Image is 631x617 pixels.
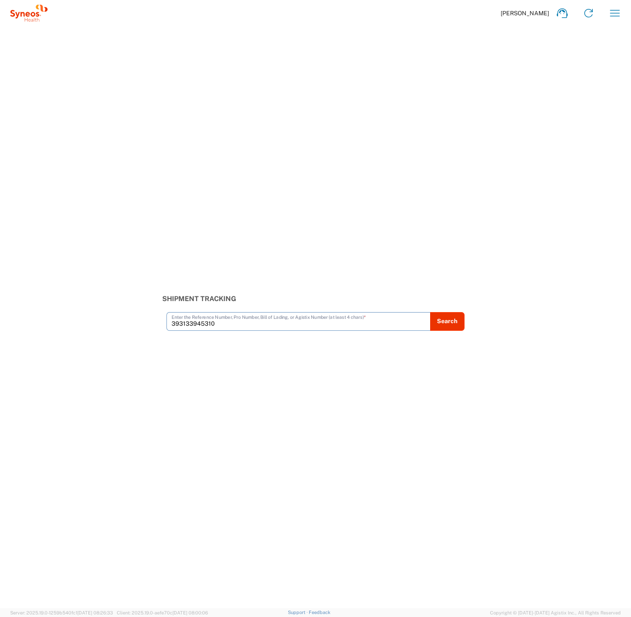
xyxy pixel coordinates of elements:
[309,610,330,615] a: Feedback
[430,312,465,331] button: Search
[501,9,549,17] span: [PERSON_NAME]
[288,610,309,615] a: Support
[162,295,469,303] h3: Shipment Tracking
[117,610,208,615] span: Client: 2025.19.0-aefe70c
[490,609,621,617] span: Copyright © [DATE]-[DATE] Agistix Inc., All Rights Reserved
[10,610,113,615] span: Server: 2025.19.0-1259b540fc1
[172,610,208,615] span: [DATE] 08:00:06
[77,610,113,615] span: [DATE] 08:26:33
